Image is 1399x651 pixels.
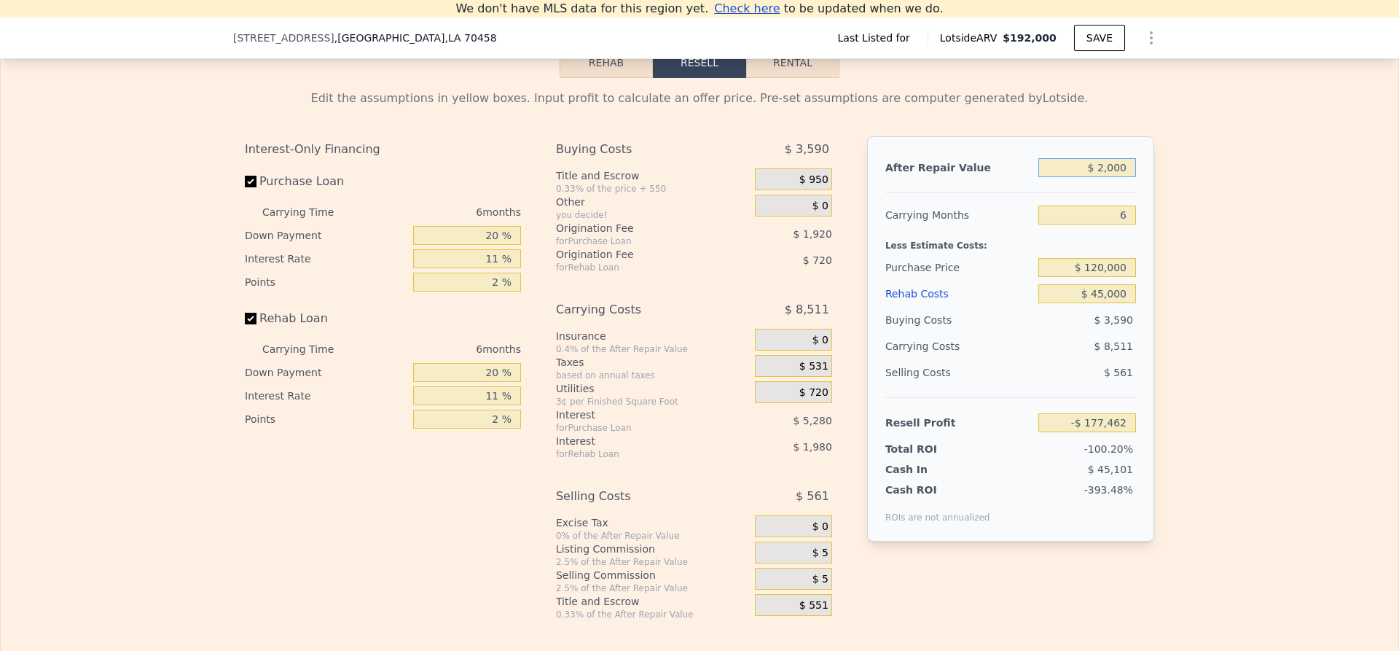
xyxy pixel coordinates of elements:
[1084,484,1133,496] span: -393.48%
[262,200,357,224] div: Carrying Time
[556,355,749,370] div: Taxes
[812,334,828,347] span: $ 0
[245,361,407,384] div: Down Payment
[793,228,831,240] span: $ 1,920
[556,448,718,460] div: for Rehab Loan
[245,168,407,195] label: Purchase Loan
[556,396,749,408] div: 3¢ per Finished Square Foot
[556,183,749,195] div: 0.33% of the price + 550
[812,200,828,213] span: $ 0
[245,408,407,431] div: Points
[245,136,521,163] div: Interest-Only Financing
[556,515,749,530] div: Excise Tax
[793,415,831,426] span: $ 5,280
[556,582,749,594] div: 2.5% of the After Repair Value
[653,47,746,78] button: Resell
[556,434,718,448] div: Interest
[885,333,976,359] div: Carrying Costs
[1084,443,1133,455] span: -100.20%
[838,31,916,45] span: Last Listed for
[556,568,749,582] div: Selling Commission
[556,483,718,510] div: Selling Costs
[812,573,828,586] span: $ 5
[556,247,718,262] div: Origination Fee
[556,262,718,273] div: for Rehab Loan
[556,195,749,209] div: Other
[1003,32,1057,44] span: $192,000
[885,155,1032,181] div: After Repair Value
[245,305,407,332] label: Rehab Loan
[245,247,407,270] div: Interest Rate
[885,202,1032,228] div: Carrying Months
[556,136,718,163] div: Buying Costs
[1094,340,1133,352] span: $ 8,511
[1137,23,1166,52] button: Show Options
[885,483,990,497] div: Cash ROI
[885,254,1032,281] div: Purchase Price
[885,497,990,523] div: ROIs are not annualized
[785,297,829,323] span: $ 8,511
[556,381,749,396] div: Utilities
[560,47,653,78] button: Rehab
[233,31,334,45] span: [STREET_ADDRESS]
[556,329,749,343] div: Insurance
[245,90,1154,107] div: Edit the assumptions in yellow boxes. Input profit to calculate an offer price. Pre-set assumptio...
[556,297,718,323] div: Carrying Costs
[885,442,976,456] div: Total ROI
[812,521,828,534] span: $ 0
[245,176,256,187] input: Purchase Loan
[556,221,718,235] div: Origination Fee
[363,338,521,361] div: 6 months
[363,200,521,224] div: 6 months
[245,270,407,294] div: Points
[556,370,749,381] div: based on annual taxes
[556,542,749,556] div: Listing Commission
[799,599,828,612] span: $ 551
[1094,314,1133,326] span: $ 3,590
[885,359,1032,386] div: Selling Costs
[793,441,831,453] span: $ 1,980
[262,338,357,361] div: Carrying Time
[556,530,749,542] div: 0% of the After Repair Value
[556,209,749,221] div: you decide!
[556,168,749,183] div: Title and Escrow
[556,343,749,355] div: 0.4% of the After Repair Value
[803,254,832,266] span: $ 720
[799,174,828,187] span: $ 950
[885,281,1032,307] div: Rehab Costs
[1104,367,1133,378] span: $ 561
[799,386,828,399] span: $ 720
[1088,464,1133,475] span: $ 45,101
[714,1,780,15] span: Check here
[556,235,718,247] div: for Purchase Loan
[885,228,1136,254] div: Less Estimate Costs:
[556,408,718,422] div: Interest
[245,313,256,324] input: Rehab Loan
[334,31,497,45] span: , [GEOGRAPHIC_DATA]
[245,224,407,247] div: Down Payment
[885,462,976,477] div: Cash In
[1074,25,1125,51] button: SAVE
[885,410,1032,436] div: Resell Profit
[885,307,1032,333] div: Buying Costs
[799,360,828,373] span: $ 531
[746,47,839,78] button: Rental
[812,547,828,560] span: $ 5
[556,609,749,620] div: 0.33% of the After Repair Value
[785,136,829,163] span: $ 3,590
[245,384,407,408] div: Interest Rate
[940,31,1003,45] span: Lotside ARV
[556,422,718,434] div: for Purchase Loan
[444,32,496,44] span: , LA 70458
[796,483,829,510] span: $ 561
[556,594,749,609] div: Title and Escrow
[556,556,749,568] div: 2.5% of the After Repair Value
